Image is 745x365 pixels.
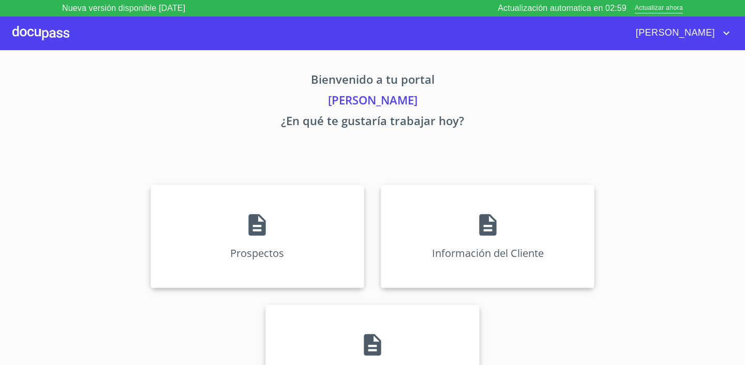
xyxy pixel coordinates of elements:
p: Bienvenido a tu portal [54,71,691,92]
p: Prospectos [230,246,284,260]
p: ¿En qué te gustaría trabajar hoy? [54,112,691,133]
span: Actualizar ahora [635,3,683,14]
p: Nueva versión disponible [DATE] [62,2,185,14]
span: [PERSON_NAME] [628,25,720,41]
p: [PERSON_NAME] [54,92,691,112]
p: Actualización automatica en 02:59 [498,2,627,14]
p: Información del Cliente [432,246,544,260]
button: account of current user [628,25,733,41]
